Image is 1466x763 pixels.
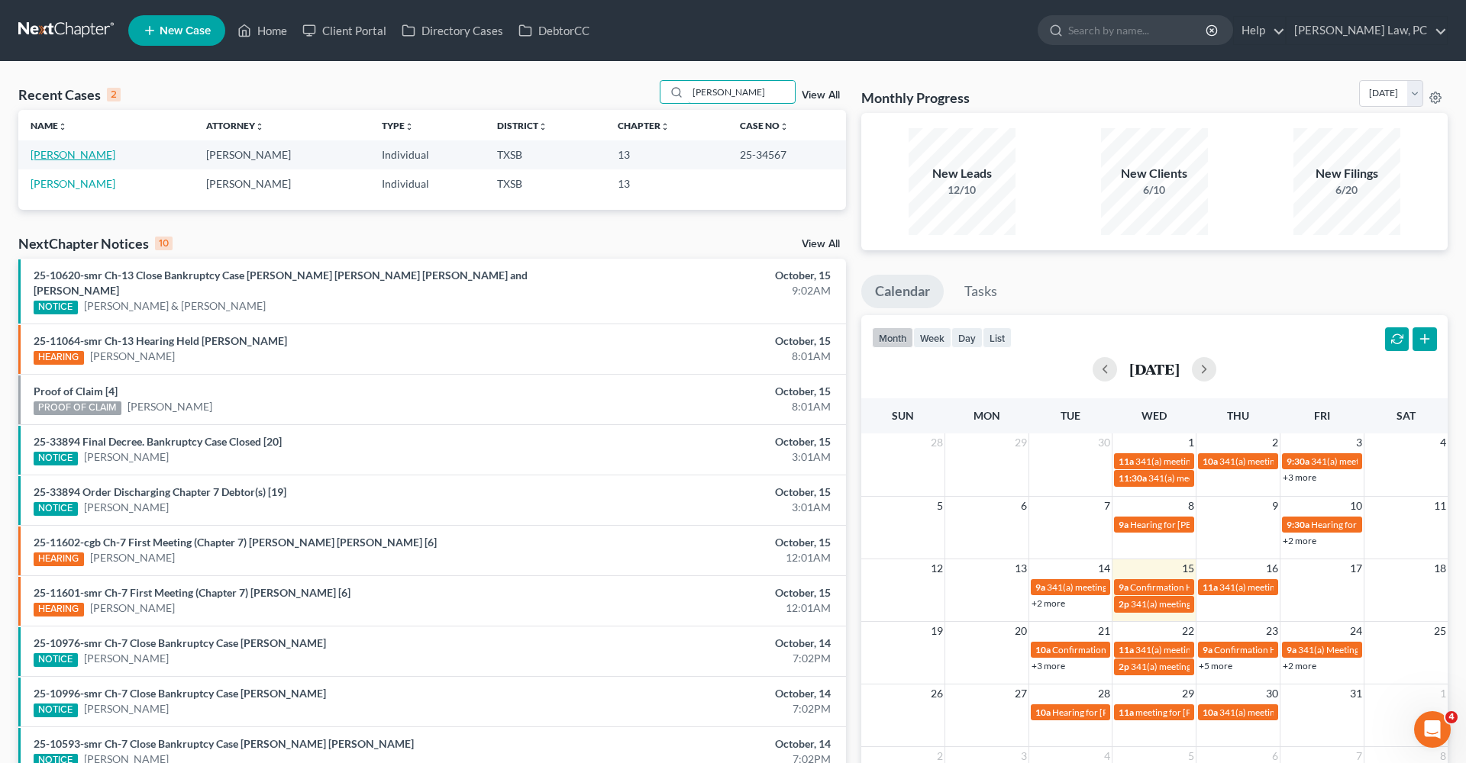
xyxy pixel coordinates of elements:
[1119,598,1129,610] span: 2p
[1348,684,1364,703] span: 31
[1035,644,1051,655] span: 10a
[892,409,914,422] span: Sun
[34,351,84,365] div: HEARING
[1047,581,1194,593] span: 341(a) meeting for [PERSON_NAME]
[872,327,913,348] button: month
[575,600,831,616] div: 12:01AM
[1287,519,1309,530] span: 9:30a
[575,701,831,716] div: 7:02PM
[31,177,115,190] a: [PERSON_NAME]
[1068,16,1208,44] input: Search by name...
[128,399,212,414] a: [PERSON_NAME]
[295,17,394,44] a: Client Portal
[18,234,173,253] div: NextChapter Notices
[1187,433,1196,452] span: 1
[802,239,840,250] a: View All
[34,334,287,347] a: 25-11064-smr Ch-13 Hearing Held [PERSON_NAME]
[575,550,831,565] div: 12:01AM
[155,237,173,250] div: 10
[1348,559,1364,578] span: 17
[605,140,728,169] td: 13
[935,497,945,515] span: 5
[575,384,831,399] div: October, 15
[929,684,945,703] span: 26
[575,686,831,701] div: October, 14
[575,333,831,349] div: October, 15
[1119,456,1134,467] span: 11a
[1203,644,1213,655] span: 9a
[951,327,983,348] button: day
[575,500,831,515] div: 3:01AM
[740,120,789,131] a: Case Nounfold_more
[660,122,670,131] i: unfold_more
[1130,519,1330,530] span: Hearing for [PERSON_NAME] & [PERSON_NAME]
[206,120,264,131] a: Attorneyunfold_more
[1052,644,1227,655] span: Confirmation Hearing for [PERSON_NAME]
[1432,559,1448,578] span: 18
[34,586,350,599] a: 25-11601-smr Ch-7 First Meeting (Chapter 7) [PERSON_NAME] [6]
[1101,165,1208,182] div: New Clients
[84,500,169,515] a: [PERSON_NAME]
[1131,598,1359,610] span: 341(a) meeting for [PERSON_NAME] & [PERSON_NAME]
[575,434,831,449] div: October, 15
[1119,661,1129,672] span: 2p
[34,401,121,415] div: PROOF OF CLAIM
[1013,684,1028,703] span: 27
[1264,684,1280,703] span: 30
[1130,581,1305,593] span: Confirmation Hearing for [PERSON_NAME]
[1096,559,1112,578] span: 14
[1293,182,1400,198] div: 6/20
[107,88,121,101] div: 2
[929,622,945,640] span: 19
[575,349,831,364] div: 8:01AM
[1283,472,1316,483] a: +3 more
[605,169,728,198] td: 13
[575,736,831,752] div: October, 14
[538,122,547,131] i: unfold_more
[909,165,1016,182] div: New Leads
[1035,581,1045,593] span: 9a
[909,182,1016,198] div: 12/10
[34,502,78,516] div: NOTICE
[84,298,266,314] a: [PERSON_NAME] & [PERSON_NAME]
[1032,660,1065,671] a: +3 more
[1311,519,1430,530] span: Hearing for [PERSON_NAME]
[1129,361,1180,377] h2: [DATE]
[951,275,1011,308] a: Tasks
[575,651,831,666] div: 7:02PM
[230,17,295,44] a: Home
[1287,644,1296,655] span: 9a
[1397,409,1416,422] span: Sat
[1135,707,1335,718] span: meeting for [PERSON_NAME] & [PERSON_NAME]
[1096,433,1112,452] span: 30
[84,701,169,716] a: [PERSON_NAME]
[34,435,282,448] a: 25-33894 Final Decree. Bankruptcy Case Closed [20]
[861,275,944,308] a: Calendar
[1348,497,1364,515] span: 10
[1271,497,1280,515] span: 9
[1199,660,1232,671] a: +5 more
[575,268,831,283] div: October, 15
[1061,409,1080,422] span: Tue
[34,536,437,549] a: 25-11602-cgb Ch-7 First Meeting (Chapter 7) [PERSON_NAME] [PERSON_NAME] [6]
[1203,581,1218,593] span: 11a
[1432,497,1448,515] span: 11
[575,636,831,651] div: October, 14
[18,85,121,104] div: Recent Cases
[370,169,485,198] td: Individual
[1271,433,1280,452] span: 2
[1013,433,1028,452] span: 29
[34,603,84,617] div: HEARING
[511,17,597,44] a: DebtorCC
[1135,456,1283,467] span: 341(a) meeting for [PERSON_NAME]
[1180,559,1196,578] span: 15
[405,122,414,131] i: unfold_more
[1148,472,1296,484] span: 341(a) meeting for [PERSON_NAME]
[1119,707,1134,718] span: 11a
[1187,497,1196,515] span: 8
[34,485,286,498] a: 25-33894 Order Discharging Chapter 7 Debtor(s) [19]
[1203,707,1218,718] span: 10a
[1227,409,1249,422] span: Thu
[1052,707,1252,718] span: Hearing for [PERSON_NAME] & [PERSON_NAME]
[34,552,84,566] div: HEARING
